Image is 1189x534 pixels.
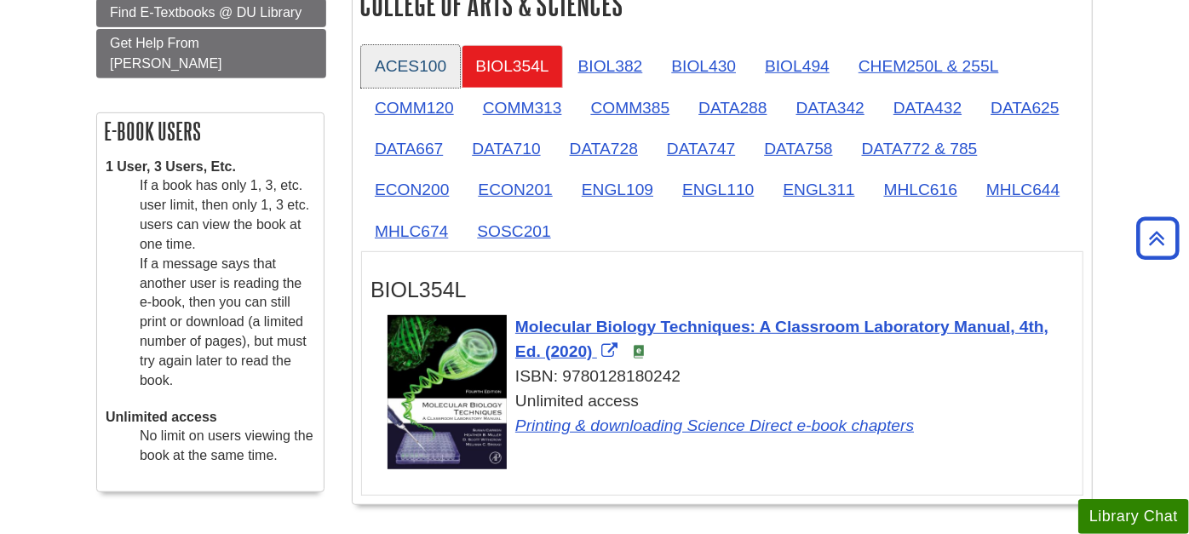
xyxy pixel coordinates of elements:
a: ECON200 [361,169,462,210]
a: BIOL382 [565,45,657,87]
a: MHLC644 [973,169,1073,210]
a: DATA758 [750,128,846,169]
img: Cover Art [388,315,507,469]
img: e-Book [632,345,646,359]
a: Back to Top [1130,227,1185,250]
a: DATA342 [783,87,878,129]
div: ISBN: 9780128180242 [388,365,1074,389]
a: MHLC674 [361,210,462,252]
a: DATA432 [880,87,975,129]
a: BIOL494 [751,45,843,87]
a: MHLC616 [870,169,971,210]
a: DATA288 [685,87,780,129]
span: Molecular Biology Techniques: A Classroom Laboratory Manual, 4th, Ed. (2020) [515,318,1048,360]
a: ENGL311 [769,169,868,210]
span: Get Help From [PERSON_NAME] [110,36,222,71]
button: Library Chat [1078,499,1189,534]
a: BIOL430 [658,45,750,87]
a: ENGL109 [568,169,667,210]
a: COMM313 [469,87,576,129]
dd: No limit on users viewing the book at the same time. [140,427,315,466]
a: DATA625 [977,87,1072,129]
a: COMM385 [577,87,684,129]
dt: 1 User, 3 Users, Etc. [106,158,315,177]
dt: Unlimited access [106,408,315,428]
dd: If a book has only 1, 3, etc. user limit, then only 1, 3 etc. users can view the book at one time... [140,176,315,390]
h3: BIOL354L [370,278,1074,302]
a: DATA772 & 785 [848,128,991,169]
a: DATA667 [361,128,457,169]
a: BIOL354L [462,45,562,87]
h2: E-book Users [97,113,324,149]
a: ACES100 [361,45,460,87]
div: Unlimited access [388,389,1074,439]
a: Get Help From [PERSON_NAME] [96,29,326,78]
a: Link opens in new window [515,318,1048,360]
a: DATA710 [458,128,554,169]
a: CHEM250L & 255L [845,45,1013,87]
a: ECON201 [464,169,566,210]
a: Printing & downloading Science Direct e-book chapters [515,416,914,434]
a: DATA747 [653,128,749,169]
a: COMM120 [361,87,468,129]
a: DATA728 [556,128,652,169]
span: Find E-Textbooks @ DU Library [110,5,302,20]
a: ENGL110 [669,169,767,210]
a: SOSC201 [463,210,564,252]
